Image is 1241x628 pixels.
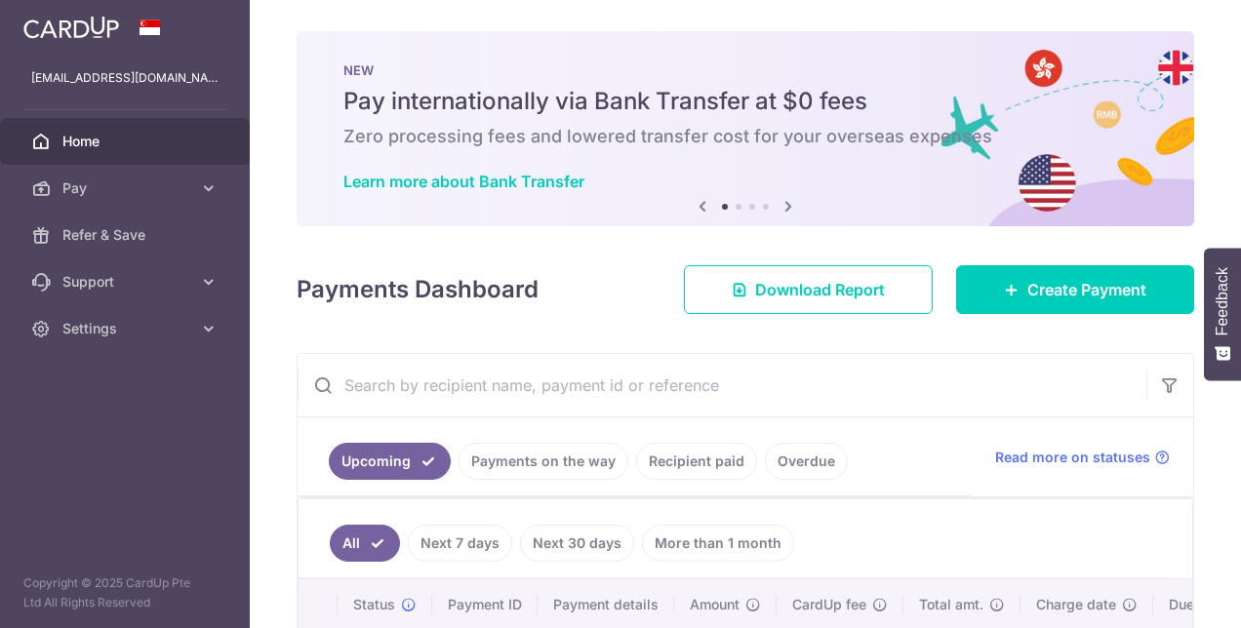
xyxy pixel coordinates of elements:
h5: Pay internationally via Bank Transfer at $0 fees [343,86,1147,117]
a: Download Report [684,265,933,314]
span: Create Payment [1027,278,1146,301]
a: Next 7 days [408,525,512,562]
p: NEW [343,62,1147,78]
span: Settings [62,319,191,338]
span: Home [62,132,191,151]
a: Overdue [765,443,848,480]
span: Feedback [1214,267,1231,335]
img: CardUp [23,16,119,39]
span: Refer & Save [62,225,191,245]
h4: Payments Dashboard [297,272,539,307]
a: All [330,525,400,562]
span: Due date [1169,595,1227,614]
input: Search by recipient name, payment id or reference [298,354,1146,416]
a: More than 1 month [642,525,794,562]
a: Create Payment [956,265,1194,314]
a: Payments on the way [459,443,628,480]
span: Download Report [755,278,885,301]
span: Total amt. [919,595,983,614]
img: Bank transfer banner [297,31,1194,226]
a: Upcoming [329,443,451,480]
a: Learn more about Bank Transfer [343,172,584,191]
a: Recipient paid [636,443,757,480]
span: Pay [62,178,191,198]
span: Status [353,595,395,614]
a: Next 30 days [520,525,634,562]
span: Charge date [1036,595,1116,614]
h6: Zero processing fees and lowered transfer cost for your overseas expenses [343,125,1147,148]
span: Support [62,272,191,292]
span: Amount [690,595,740,614]
button: Feedback - Show survey [1204,248,1241,380]
span: CardUp fee [792,595,866,614]
a: Read more on statuses [995,448,1170,467]
p: [EMAIL_ADDRESS][DOMAIN_NAME] [31,68,219,88]
span: Read more on statuses [995,448,1150,467]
